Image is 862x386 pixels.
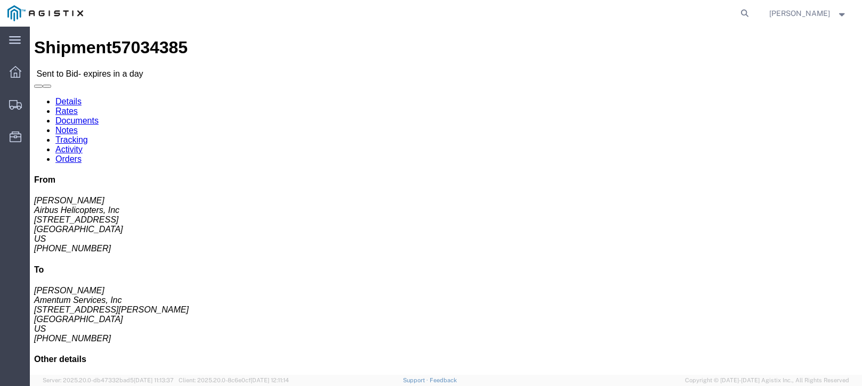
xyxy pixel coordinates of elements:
[430,377,457,383] a: Feedback
[769,7,848,20] button: [PERSON_NAME]
[769,7,830,19] span: Margeaux Komornik
[134,377,174,383] span: [DATE] 11:13:37
[251,377,289,383] span: [DATE] 12:11:14
[403,377,430,383] a: Support
[179,377,289,383] span: Client: 2025.20.0-8c6e0cf
[685,376,849,385] span: Copyright © [DATE]-[DATE] Agistix Inc., All Rights Reserved
[43,377,174,383] span: Server: 2025.20.0-db47332bad5
[30,27,862,375] iframe: FS Legacy Container
[7,5,83,21] img: logo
